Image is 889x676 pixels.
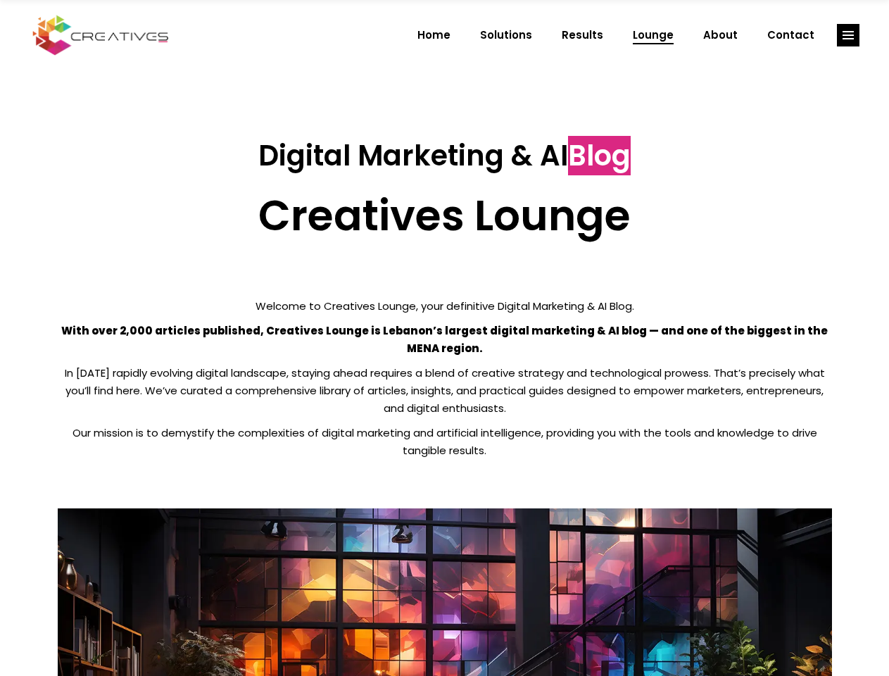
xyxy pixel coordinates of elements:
a: Results [547,17,618,54]
span: Contact [767,17,814,54]
strong: With over 2,000 articles published, Creatives Lounge is Lebanon’s largest digital marketing & AI ... [61,323,828,356]
span: Solutions [480,17,532,54]
span: Home [417,17,450,54]
p: Our mission is to demystify the complexities of digital marketing and artificial intelligence, pr... [58,424,832,459]
a: About [688,17,752,54]
img: Creatives [30,13,172,57]
span: Lounge [633,17,674,54]
a: Contact [752,17,829,54]
p: In [DATE] rapidly evolving digital landscape, staying ahead requires a blend of creative strategy... [58,364,832,417]
p: Welcome to Creatives Lounge, your definitive Digital Marketing & AI Blog. [58,297,832,315]
h2: Creatives Lounge [58,190,832,241]
span: About [703,17,738,54]
a: Solutions [465,17,547,54]
a: Lounge [618,17,688,54]
span: Results [562,17,603,54]
a: link [837,24,859,46]
span: Blog [568,136,631,175]
a: Home [403,17,465,54]
h3: Digital Marketing & AI [58,139,832,173]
